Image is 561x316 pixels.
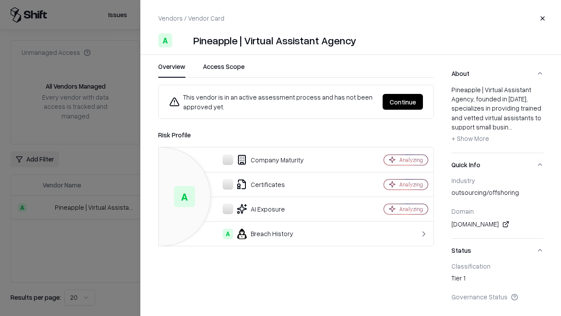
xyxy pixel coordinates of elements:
div: Pineapple | Virtual Assistant Agency, founded in [DATE], specializes in providing trained and vet... [451,85,543,146]
div: Governance Status [451,293,543,301]
div: Analyzing [399,156,423,164]
button: About [451,62,543,85]
div: Analyzing [399,205,423,213]
div: A [223,229,233,239]
div: Risk Profile [158,129,434,140]
span: ... [508,123,512,131]
div: outsourcing/offshoring [451,188,543,200]
button: Access Scope [203,62,245,78]
button: Status [451,239,543,262]
button: Overview [158,62,185,78]
div: A [158,33,172,47]
button: + Show More [451,132,489,146]
div: Domain [451,207,543,215]
div: Quick Info [451,176,543,238]
p: Vendors / Vendor Card [158,14,224,23]
div: A [174,186,195,207]
div: [DOMAIN_NAME] [451,219,543,230]
div: Breach History [166,229,353,239]
div: Company Maturity [166,154,353,165]
div: Pineapple | Virtual Assistant Agency [193,33,356,47]
img: Pineapple | Virtual Assistant Agency [176,33,190,47]
div: Analyzing [399,181,423,188]
div: Classification [451,262,543,270]
div: About [451,85,543,153]
div: AI Exposure [166,204,353,214]
div: This vendor is in an active assessment process and has not been approved yet. [169,92,376,111]
div: Tier 1 [451,273,543,286]
button: Continue [383,94,423,110]
span: + Show More [451,134,489,142]
button: Quick Info [451,153,543,176]
div: Industry [451,176,543,184]
div: Certificates [166,179,353,190]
